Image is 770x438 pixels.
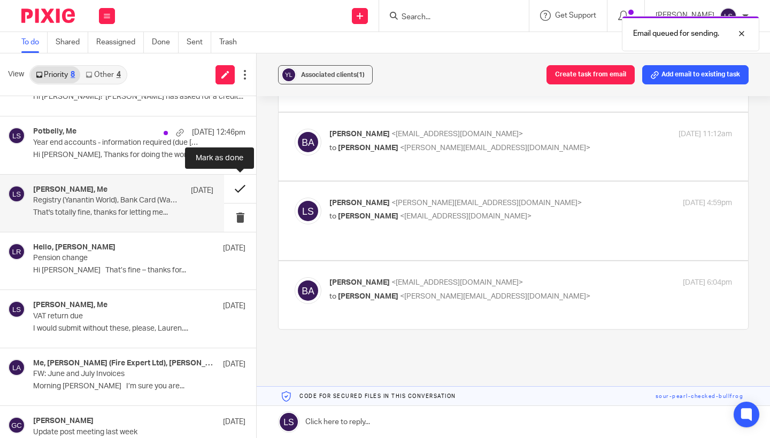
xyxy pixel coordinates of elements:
span: <[PERSON_NAME][EMAIL_ADDRESS][DOMAIN_NAME]> [400,293,590,300]
span: <[PERSON_NAME][EMAIL_ADDRESS][DOMAIN_NAME]> [400,144,590,152]
span: [PERSON_NAME] [338,213,398,220]
img: svg%3E [295,198,321,224]
p: [DATE] [223,301,245,311]
div: 4 [117,71,121,79]
img: svg%3E [8,417,25,434]
h4: Me, [PERSON_NAME] (Fire Expert Ltd), [PERSON_NAME] [33,359,218,368]
img: Pixie [21,9,75,23]
img: svg%3E [295,129,321,155]
a: Trash [219,32,245,53]
span: <[EMAIL_ADDRESS][DOMAIN_NAME]> [391,279,523,286]
a: To do [21,32,48,53]
p: [DATE] [223,417,245,427]
p: That's totally fine, thanks for letting me... [33,208,213,217]
span: to [329,293,336,300]
img: svg%3E [8,127,25,144]
span: [PERSON_NAME] [329,199,390,207]
img: svg%3E [8,185,25,202]
h4: Potbelly, Me [33,127,76,136]
img: svg%3E [720,7,737,25]
a: Priority8 [30,66,80,83]
div: 8 [71,71,75,79]
p: Year end accounts - information required (due [DATE]) [33,138,203,147]
p: Morning [PERSON_NAME] I’m sure you are... [33,382,245,391]
a: Shared [56,32,88,53]
p: I would submit without these, please, Lauren.... [33,324,245,333]
p: [DATE] [191,185,213,196]
span: [PERSON_NAME] [338,293,398,300]
p: FW: June and July Invoices [33,370,203,379]
button: Associated clients(1) [278,65,373,84]
span: to [329,144,336,152]
h4: Hello, [PERSON_NAME] [33,243,115,252]
h4: [PERSON_NAME], Me [33,185,107,194]
p: Hi [PERSON_NAME] That’s fine – thanks for... [33,266,245,275]
img: svg%3E [8,359,25,376]
p: Email queued for sending. [633,28,719,39]
span: [PERSON_NAME] [329,130,390,138]
p: Hi [PERSON_NAME], Thanks for doing the work on this,... [33,151,245,160]
p: Registry (Yanantin World), Bank Card (Wav Lab) [33,196,178,205]
a: Reassigned [96,32,144,53]
button: Create task from email [546,65,635,84]
button: Add email to existing task [642,65,749,84]
h4: [PERSON_NAME], Me [33,301,107,310]
span: <[EMAIL_ADDRESS][DOMAIN_NAME]> [400,213,532,220]
span: [PERSON_NAME] [329,279,390,286]
p: Hi [PERSON_NAME]! [PERSON_NAME] has asked for a credit... [33,92,245,101]
h4: [PERSON_NAME] [33,417,94,426]
img: svg%3E [281,67,297,83]
p: Update post meeting last week [33,428,203,437]
img: svg%3E [8,243,25,260]
p: Pension change [33,254,203,263]
a: Done [152,32,179,53]
p: [DATE] [223,243,245,254]
span: View [8,69,24,80]
p: [DATE] 12:46pm [192,127,245,138]
span: [PERSON_NAME] [338,144,398,152]
p: [DATE] [223,359,245,370]
span: Associated clients [301,72,365,78]
span: <[PERSON_NAME][EMAIL_ADDRESS][DOMAIN_NAME]> [391,199,582,207]
a: Other4 [80,66,126,83]
span: (1) [357,72,365,78]
img: svg%3E [8,301,25,318]
span: <[EMAIL_ADDRESS][DOMAIN_NAME]> [391,130,523,138]
p: [DATE] 11:12am [679,129,732,140]
p: VAT return due [33,312,203,321]
p: [DATE] 4:59pm [683,198,732,209]
span: to [329,213,336,220]
p: [DATE] 6:04pm [683,277,732,288]
a: Sent [187,32,211,53]
img: svg%3E [295,277,321,304]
